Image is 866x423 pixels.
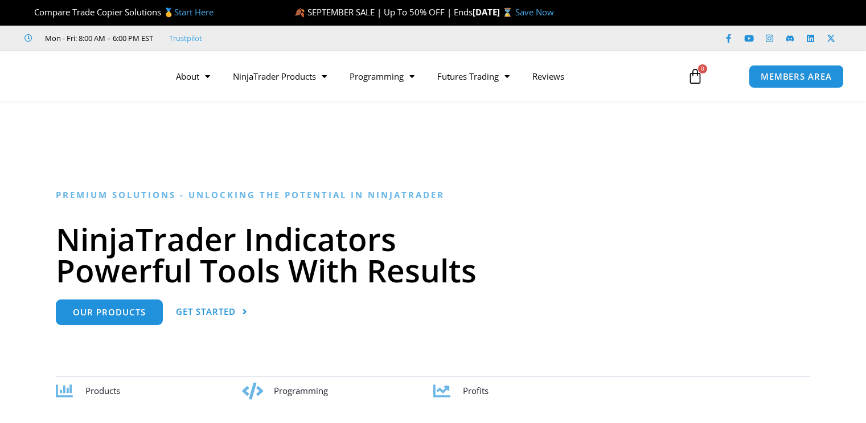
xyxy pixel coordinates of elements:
a: Reviews [521,63,576,89]
a: MEMBERS AREA [749,65,844,88]
span: Programming [274,385,328,396]
a: NinjaTrader Products [221,63,338,89]
a: About [165,63,221,89]
span: Our Products [73,308,146,317]
span: Products [85,385,120,396]
span: Mon - Fri: 8:00 AM – 6:00 PM EST [42,31,153,45]
img: 🏆 [25,8,34,17]
span: Compare Trade Copier Solutions 🥇 [24,6,214,18]
a: Save Now [515,6,554,18]
h6: Premium Solutions - Unlocking the Potential in NinjaTrader [56,190,810,200]
a: Start Here [174,6,214,18]
span: 0 [698,64,707,73]
span: 🍂 SEPTEMBER SALE | Up To 50% OFF | Ends [294,6,473,18]
nav: Menu [165,63,676,89]
a: Get Started [176,299,248,325]
a: Programming [338,63,426,89]
a: Trustpilot [169,31,202,45]
img: LogoAI | Affordable Indicators – NinjaTrader [24,56,147,97]
a: 0 [670,60,720,93]
strong: [DATE] ⌛ [473,6,515,18]
a: Futures Trading [426,63,521,89]
span: MEMBERS AREA [761,72,832,81]
span: Get Started [176,307,236,316]
a: Our Products [56,299,163,325]
h1: NinjaTrader Indicators Powerful Tools With Results [56,223,810,286]
span: Profits [463,385,489,396]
